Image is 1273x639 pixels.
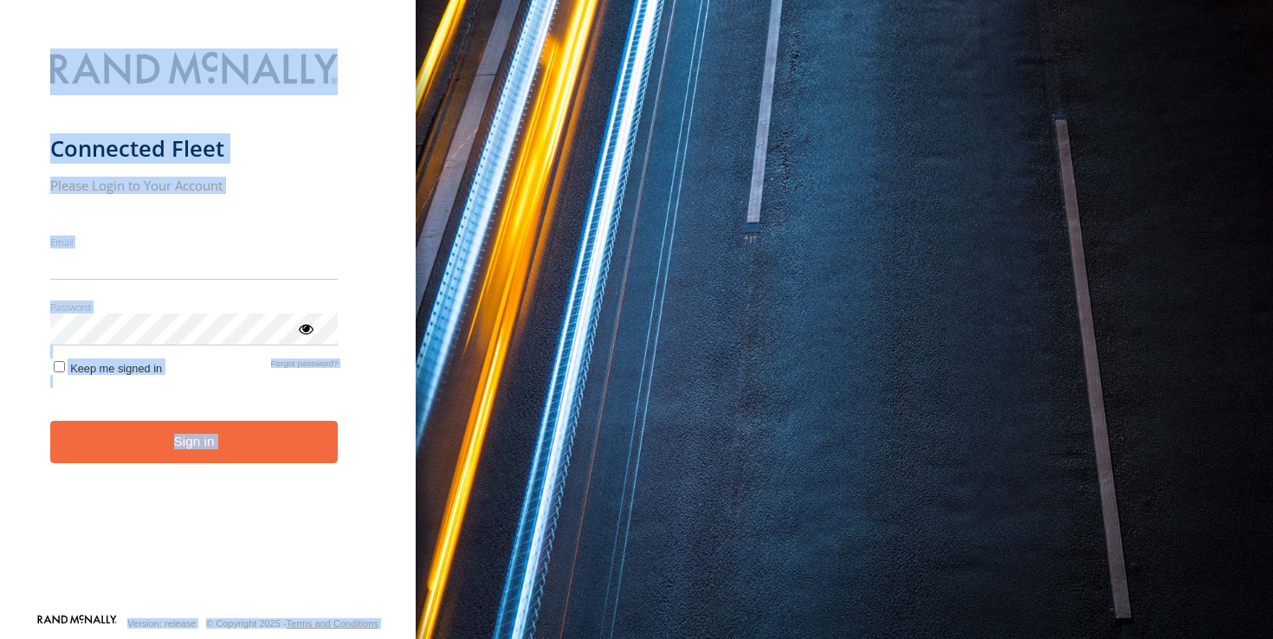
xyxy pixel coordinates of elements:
input: Keep me signed in [54,361,65,372]
label: Password [50,300,339,313]
div: Version: release [127,618,196,629]
div: ViewPassword [296,319,313,337]
img: Rand McNally [50,48,339,93]
a: Forgot password? [271,358,339,375]
button: Sign in [50,421,339,463]
div: © Copyright 2025 - [206,618,378,629]
h1: Connected Fleet [50,134,339,163]
a: Terms and Conditions [287,618,378,629]
a: Visit our Website [37,615,117,632]
span: Keep me signed in [70,362,162,375]
label: Email [50,236,339,248]
form: main [50,42,366,613]
h2: Please Login to Your Account [50,177,339,194]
